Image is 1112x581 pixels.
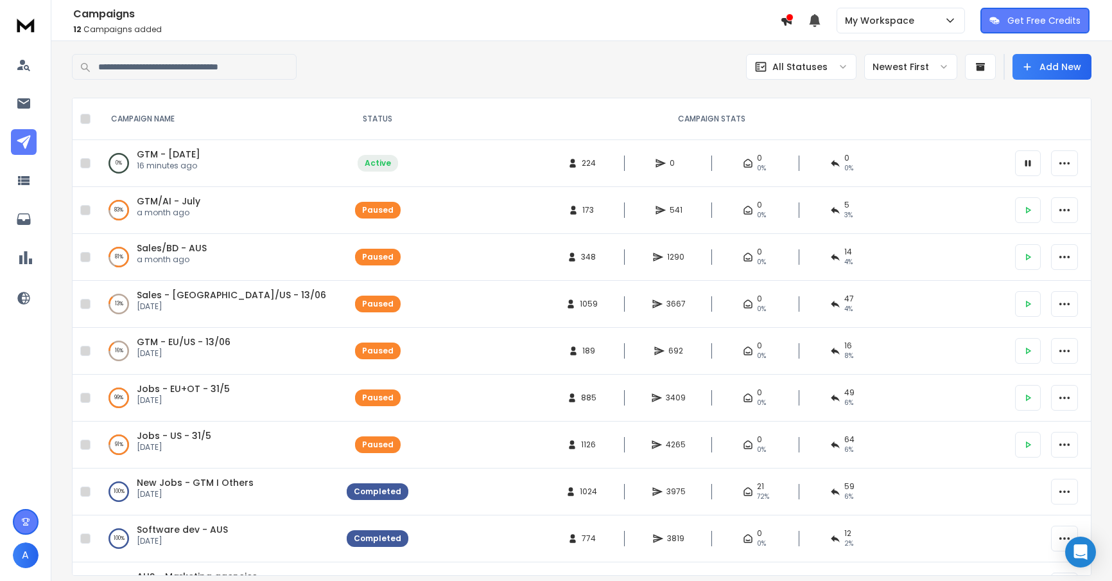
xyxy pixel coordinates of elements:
span: 0 [757,294,762,304]
p: 13 % [115,298,123,310]
span: 0% [757,398,766,408]
span: 16 [844,341,852,351]
p: 16 % [115,344,123,357]
span: 348 [581,252,596,262]
p: [DATE] [137,348,230,359]
span: 0% [757,257,766,267]
span: 189 [582,346,595,356]
span: 1059 [580,299,598,309]
span: 6 % [844,445,853,455]
div: Paused [362,205,394,215]
span: 14 [844,247,852,257]
p: [DATE] [137,489,254,499]
p: Get Free Credits [1007,14,1081,27]
td: 13%Sales - [GEOGRAPHIC_DATA]/US - 13/06[DATE] [96,281,339,328]
th: STATUS [339,98,416,140]
span: 774 [582,533,596,544]
span: 49 [844,388,855,398]
span: 6 % [844,398,853,408]
a: GTM/AI - July [137,195,200,208]
p: All Statuses [772,60,828,73]
span: 1126 [581,440,596,450]
span: 0 [757,341,762,351]
span: 59 [844,481,855,492]
div: Completed [354,487,401,497]
span: 12 [844,528,851,539]
td: 16%GTM - EU/US - 13/06[DATE] [96,328,339,375]
h1: Campaigns [73,6,780,22]
span: 0% [757,210,766,220]
p: [DATE] [137,536,228,546]
span: 692 [668,346,683,356]
span: 12 [73,24,82,35]
span: 6 % [844,492,853,502]
span: 4 % [844,304,853,314]
span: 0% [757,163,766,174]
div: Open Intercom Messenger [1065,537,1096,568]
span: 1024 [580,487,597,497]
span: 2 % [844,539,853,549]
a: New Jobs - GTM I Others [137,476,254,489]
td: 81%Sales/BD - AUSa month ago [96,234,339,281]
span: 21 [757,481,764,492]
span: 0 [757,200,762,210]
img: logo [13,13,39,37]
span: 0 [757,153,762,163]
p: [DATE] [137,442,211,452]
p: a month ago [137,255,207,265]
span: 0% [844,163,853,174]
button: Newest First [864,54,957,80]
span: 3667 [666,299,686,309]
p: [DATE] [137,301,326,312]
div: Paused [362,252,394,262]
span: 0% [757,445,766,455]
p: 100 % [114,532,125,545]
div: Paused [362,299,394,309]
span: 4265 [666,440,686,450]
p: 0 % [116,157,122,170]
a: Jobs - EU+OT - 31/5 [137,382,230,395]
a: Jobs - US - 31/5 [137,429,211,442]
span: GTM - [DATE] [137,148,200,161]
p: My Workspace [845,14,919,27]
span: 0 [757,388,762,398]
span: 885 [581,393,596,403]
span: 8 % [844,351,853,361]
button: Add New [1012,54,1091,80]
span: 5 [844,200,849,210]
span: 64 [844,434,855,445]
td: 99%Jobs - EU+OT - 31/5[DATE] [96,375,339,422]
th: CAMPAIGN NAME [96,98,339,140]
span: 1290 [667,252,684,262]
div: Active [365,158,391,168]
a: GTM - EU/US - 13/06 [137,335,230,348]
div: Paused [362,393,394,403]
td: 83%GTM/AI - Julya month ago [96,187,339,234]
span: 541 [670,205,682,215]
td: 91%Jobs - US - 31/5[DATE] [96,422,339,469]
span: 173 [582,205,595,215]
div: Paused [362,346,394,356]
span: 0 [844,153,849,163]
div: Paused [362,440,394,450]
td: 0%GTM - [DATE]16 minutes ago [96,140,339,187]
span: 0% [757,539,766,549]
span: 3975 [666,487,686,497]
button: A [13,542,39,568]
span: 0 [670,158,682,168]
span: 47 [844,294,854,304]
span: 72 % [757,492,769,502]
a: Software dev - AUS [137,523,228,536]
p: 16 minutes ago [137,161,200,171]
span: 0 [757,247,762,257]
a: Sales/BD - AUS [137,242,207,255]
span: 3819 [667,533,684,544]
th: CAMPAIGN STATS [416,98,1007,140]
span: 0% [757,351,766,361]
